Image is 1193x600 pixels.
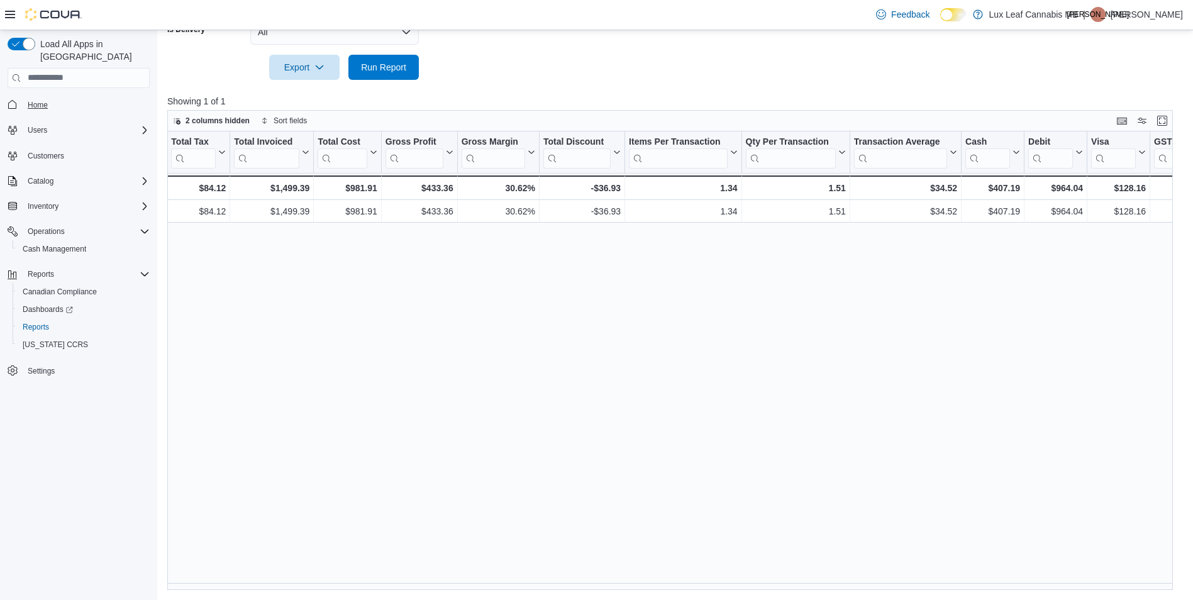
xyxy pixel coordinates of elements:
span: Operations [28,226,65,236]
button: Cash [965,136,1020,168]
button: Total Discount [543,136,621,168]
button: Debit [1028,136,1083,168]
div: Gross Margin [462,136,525,148]
a: Settings [23,364,60,379]
button: Enter fullscreen [1155,113,1170,128]
div: Gross Profit [386,136,443,148]
div: Debit [1028,136,1073,148]
span: Reports [23,267,150,282]
button: Sort fields [256,113,312,128]
span: Washington CCRS [18,337,150,352]
div: Gross Profit [386,136,443,168]
span: Feedback [891,8,929,21]
div: $433.36 [386,204,453,219]
span: 2 columns hidden [186,116,250,126]
span: Sort fields [274,116,307,126]
a: Canadian Compliance [18,284,102,299]
button: Qty Per Transaction [746,136,846,168]
div: $34.52 [854,204,957,219]
button: Reports [23,267,59,282]
div: $964.04 [1028,204,1083,219]
span: Settings [28,366,55,376]
button: Export [269,55,340,80]
span: Customers [28,151,64,161]
div: $407.19 [965,181,1020,196]
div: Gross Margin [462,136,525,168]
div: 30.62% [462,204,535,219]
div: Qty Per Transaction [746,136,836,148]
button: 2 columns hidden [168,113,255,128]
div: $128.16 [1091,204,1146,219]
div: $433.36 [386,181,453,196]
span: Inventory [23,199,150,214]
div: $1,499.39 [234,181,309,196]
button: Reports [3,265,155,283]
span: [PERSON_NAME] [1067,7,1129,22]
span: Dashboards [23,304,73,314]
div: $84.12 [171,181,226,196]
button: Reports [13,318,155,336]
button: Transaction Average [854,136,957,168]
div: Total Invoiced [234,136,299,168]
p: [PERSON_NAME] [1111,7,1183,22]
div: $1,499.39 [234,204,309,219]
button: Customers [3,147,155,165]
button: Home [3,96,155,114]
button: Gross Margin [462,136,535,168]
nav: Complex example [8,91,150,413]
span: Operations [23,224,150,239]
a: Dashboards [13,301,155,318]
button: Visa [1091,136,1146,168]
span: Home [28,100,48,110]
div: Visa [1091,136,1136,168]
a: Cash Management [18,242,91,257]
a: [US_STATE] CCRS [18,337,93,352]
div: $964.04 [1028,181,1083,196]
div: Cash [965,136,1010,148]
p: Showing 1 of 1 [167,95,1183,108]
button: Settings [3,361,155,379]
span: Canadian Compliance [18,284,150,299]
span: Reports [28,269,54,279]
button: Cash Management [13,240,155,258]
span: Reports [23,322,49,332]
div: Debit [1028,136,1073,168]
span: Export [277,55,332,80]
span: Load All Apps in [GEOGRAPHIC_DATA] [35,38,150,63]
span: Users [28,125,47,135]
a: Customers [23,148,69,164]
div: $981.91 [318,204,377,219]
div: 1.34 [629,181,738,196]
span: Customers [23,148,150,164]
a: Feedback [871,2,935,27]
div: Total Cost [318,136,367,168]
div: Visa [1091,136,1136,148]
span: Users [23,123,150,138]
div: -$36.93 [543,204,621,219]
button: Catalog [23,174,58,189]
button: Run Report [348,55,419,80]
button: Operations [23,224,70,239]
button: Canadian Compliance [13,283,155,301]
div: Transaction Average [854,136,947,168]
div: Total Discount [543,136,611,168]
div: $34.52 [854,181,957,196]
button: Operations [3,223,155,240]
div: $407.19 [965,204,1020,219]
span: Cash Management [23,244,86,254]
div: $981.91 [318,181,377,196]
div: $84.12 [171,204,226,219]
span: Cash Management [18,242,150,257]
button: Catalog [3,172,155,190]
span: Canadian Compliance [23,287,97,297]
div: Qty Per Transaction [746,136,836,168]
div: 1.51 [746,181,846,196]
span: [US_STATE] CCRS [23,340,88,350]
span: Dashboards [18,302,150,317]
span: Catalog [28,176,53,186]
button: Gross Profit [386,136,453,168]
div: Total Tax [171,136,216,168]
div: 1.34 [629,204,738,219]
div: Total Invoiced [234,136,299,148]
